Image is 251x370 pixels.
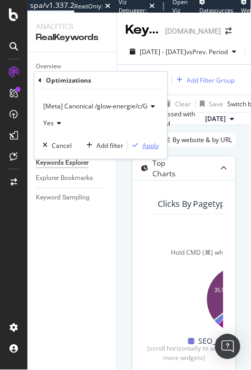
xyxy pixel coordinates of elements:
div: Apply [142,141,159,150]
button: Add filter [82,140,123,151]
span: SEO_Content [199,335,244,348]
span: By website & by URL [172,137,232,143]
div: Top Charts [152,158,186,179]
div: Analytics [36,21,108,32]
div: Keywords Explorer [36,157,89,168]
div: Open Intercom Messenger [215,334,240,359]
span: [Meta] Canonical /glow-energie/c/G [43,102,148,111]
div: Save [209,99,223,108]
div: Keyword Sampling [36,193,90,204]
div: Add Filter Group [187,76,235,85]
button: Add Filter Group [172,74,235,86]
span: 2025 Aug. 24th [205,114,226,124]
div: Optimizations [46,76,91,85]
span: [DATE] - [DATE] [140,47,186,56]
a: Keywords Explorer [36,157,109,168]
span: Datasources [199,6,233,14]
text: 35.5% [215,288,229,294]
div: legacy label [160,133,236,147]
a: Keyword Sampling [36,193,109,204]
button: Cancel [38,140,72,151]
a: Explorer Bookmarks [36,173,109,184]
span: Yes [43,118,54,127]
div: Data crossed with the Crawl [142,109,201,128]
button: Save [196,95,223,112]
div: (scroll horizontally to see more widgets) [145,344,223,362]
button: [DATE] - [DATE]vsPrev. Period [125,43,240,60]
div: arrow-right-arrow-left [226,27,232,35]
div: Cancel [52,141,72,150]
button: Clear [161,95,191,112]
button: [DATE] [201,113,238,125]
div: Overview [36,61,61,72]
a: Overview [36,61,109,72]
button: Apply [128,140,159,151]
div: RealKeywords [36,32,108,44]
span: vs Prev. Period [186,47,228,56]
div: Clear [175,99,191,108]
div: Keywords Explorer [125,21,161,39]
div: Explorer Bookmarks [36,173,93,184]
div: ReadOnly: [74,2,103,11]
div: [DOMAIN_NAME] [165,26,221,36]
div: Add filter [96,141,123,150]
